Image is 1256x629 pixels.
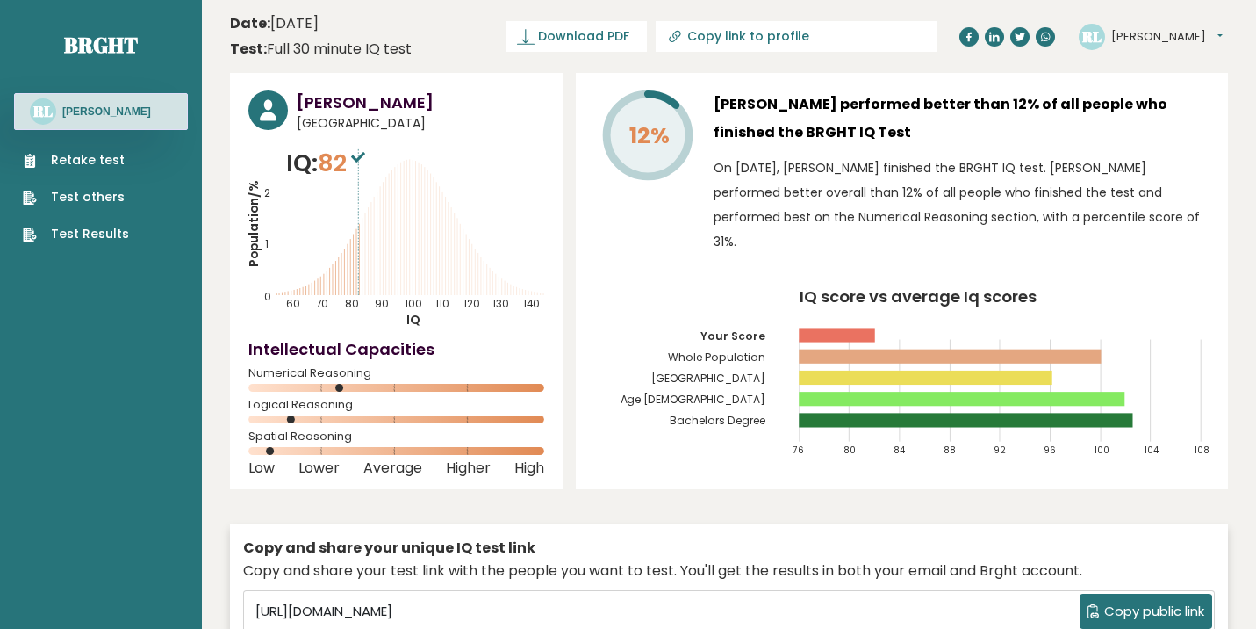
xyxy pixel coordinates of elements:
[714,155,1209,254] p: On [DATE], [PERSON_NAME] finished the BRGHT IQ test. [PERSON_NAME] performed better overall than ...
[621,392,766,407] tspan: Age [DEMOGRAPHIC_DATA]
[248,370,544,377] span: Numerical Reasoning
[286,146,370,181] p: IQ:
[265,237,269,251] tspan: 1
[297,114,544,133] span: [GEOGRAPHIC_DATA]
[23,225,129,243] a: Test Results
[944,444,957,457] tspan: 88
[375,297,389,311] tspan: 90
[316,297,328,311] tspan: 70
[405,297,422,311] tspan: 100
[669,350,766,365] tspan: Whole Population
[1104,602,1204,622] span: Copy public link
[800,286,1037,307] tspan: IQ score vs average Iq scores
[363,465,422,472] span: Average
[230,13,319,34] time: [DATE]
[230,39,412,60] div: Full 30 minute IQ test
[243,560,1215,582] div: Copy and share your test link with the people you want to test. You'll get the results in both yo...
[297,90,544,114] h3: [PERSON_NAME]
[264,186,270,200] tspan: 2
[243,538,1215,559] div: Copy and share your unique IQ test link
[714,90,1209,147] h3: [PERSON_NAME] performed better than 12% of all people who finished the BRGHT IQ Test
[1095,444,1110,457] tspan: 100
[23,151,129,170] a: Retake test
[463,297,480,311] tspan: 120
[1081,25,1102,46] text: RL
[286,297,300,311] tspan: 60
[435,297,449,311] tspan: 110
[446,465,491,472] span: Higher
[318,147,370,179] span: 82
[248,433,544,440] span: Spatial Reasoning
[345,297,359,311] tspan: 80
[793,444,805,457] tspan: 76
[248,337,544,361] h4: Intellectual Capacities
[994,444,1007,457] tspan: 92
[1145,444,1159,457] tspan: 104
[264,290,271,304] tspan: 0
[514,465,544,472] span: High
[62,105,151,119] h3: [PERSON_NAME]
[32,101,53,121] text: RL
[671,414,766,429] tspan: Bachelors Degree
[406,311,420,329] tspan: IQ
[506,21,647,52] a: Download PDF
[1111,28,1223,46] button: [PERSON_NAME]
[1044,444,1057,457] tspan: 96
[492,297,509,311] tspan: 130
[230,13,270,33] b: Date:
[64,31,138,59] a: Brght
[298,465,340,472] span: Lower
[1080,594,1212,629] button: Copy public link
[230,39,267,59] b: Test:
[652,371,766,386] tspan: [GEOGRAPHIC_DATA]
[523,297,540,311] tspan: 140
[1195,444,1210,457] tspan: 108
[701,329,766,343] tspan: Your Score
[629,120,670,151] tspan: 12%
[894,444,905,457] tspan: 84
[248,465,275,472] span: Low
[248,401,544,408] span: Logical Reasoning
[843,444,856,457] tspan: 80
[245,180,262,267] tspan: Population/%
[23,188,129,206] a: Test others
[538,27,629,46] span: Download PDF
